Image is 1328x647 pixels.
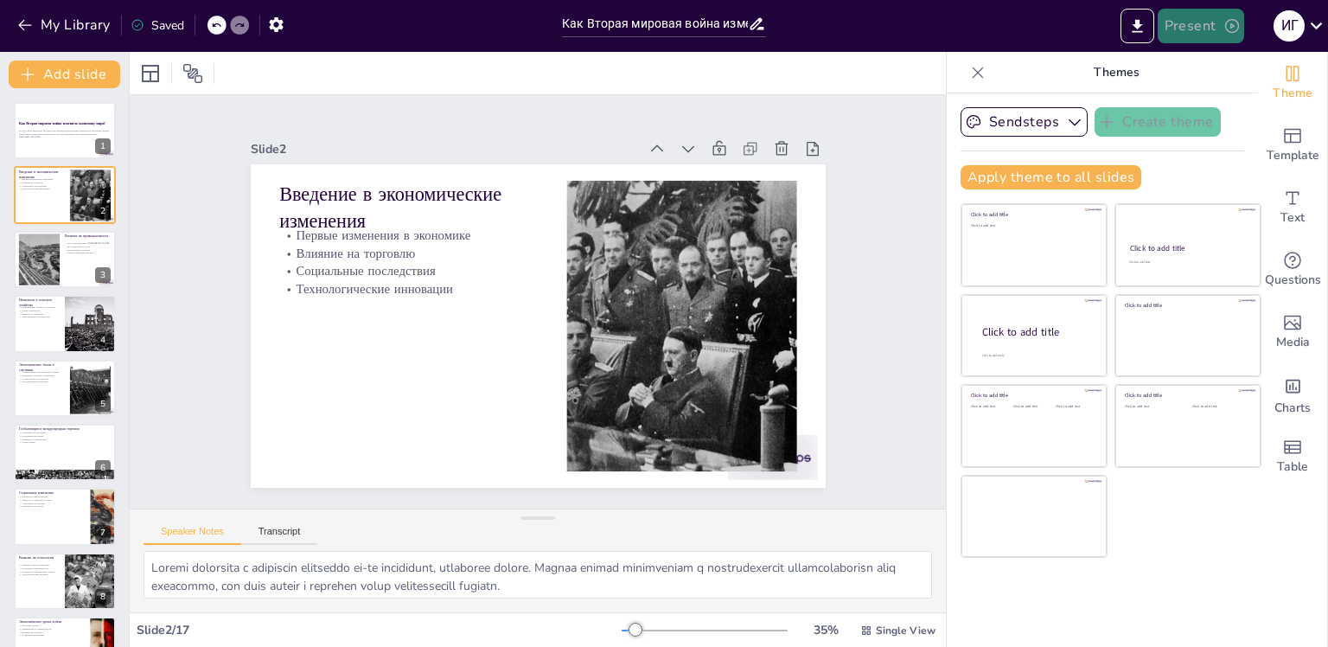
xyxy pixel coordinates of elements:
p: Изменение торговых отношений [19,374,65,377]
button: Sendsteps [961,107,1088,137]
div: 5 [14,360,116,417]
p: Технологический прогресс [65,251,111,254]
div: 6 [95,460,111,476]
p: Занятость и трудовые условия [19,499,86,503]
div: 1 [14,102,116,159]
div: 1 [95,138,111,154]
div: 5 [95,396,111,412]
div: Click to add text [1013,405,1052,409]
span: Position [182,63,203,84]
p: Изменение уровня жизни [19,496,86,499]
p: Изменение в сельском хозяйстве [19,298,60,307]
button: Apply theme to all slides [961,165,1141,189]
div: Add images, graphics, shapes or video [1258,301,1327,363]
p: В этой презентации мы обсудим, как Вторая мировая война повлияла на экономику разных стран, какие... [19,130,111,136]
p: Изучение уроков [19,625,86,628]
div: 8 [95,589,111,605]
div: Click to add title [1130,243,1245,253]
button: Create theme [1095,107,1221,137]
div: Slide 2 / 17 [137,622,622,638]
div: Saved [131,17,184,34]
p: Экономические последствия [19,316,60,319]
div: Click to add title [971,211,1095,218]
p: Влияние на политику [19,631,86,634]
p: Инновации в производстве [19,567,60,570]
div: Click to add text [1129,260,1244,265]
div: Click to add text [971,405,1010,409]
div: Add ready made slides [1258,114,1327,176]
div: 2 [14,166,116,223]
div: Click to add text [1056,405,1095,409]
p: Развитие новых технологий [19,563,60,567]
p: Поддержка инноваций [19,634,86,637]
div: Click to add title [971,392,1095,399]
div: Change the overall theme [1258,52,1327,114]
p: Влияние на технологии [19,555,60,561]
div: Add charts and graphs [1258,363,1327,426]
p: Новые рынки [19,441,111,445]
div: Add a table [1258,426,1327,488]
p: Социальные последствия [19,183,65,187]
p: Глобализация и международная торговля [19,426,111,432]
p: Ускорение глобализации [19,432,111,435]
p: Технологические инновации [19,187,65,190]
div: 6 [14,424,116,481]
p: Введение в экономические изменения [288,154,551,234]
div: Layout [137,60,164,87]
p: Влияние на занятость [19,312,60,316]
button: Speaker Notes [144,526,241,545]
p: Введение в экономические изменения [19,170,65,179]
input: Insert title [562,11,748,36]
p: Формирование экономических блоков [19,370,65,374]
p: Влияние на торговлю [19,181,65,184]
p: Generated with [URL] [19,136,111,139]
span: Text [1280,208,1305,227]
p: Социальные изменения [19,491,86,496]
p: Социальные структуры [19,502,86,505]
div: 4 [14,295,116,352]
p: Влияние на молодежь [19,505,86,509]
span: Single View [876,624,935,637]
span: Charts [1274,399,1311,418]
button: Add slide [9,61,120,88]
p: Первые изменения в экономике [286,200,546,245]
div: Click to add text [971,224,1095,228]
span: Template [1267,146,1319,165]
span: Questions [1265,271,1321,290]
p: Рост производства в [GEOGRAPHIC_DATA] [65,241,111,245]
div: Add text boxes [1258,176,1327,239]
div: Click to add title [982,324,1093,339]
div: И Г [1274,10,1305,42]
p: Интеграция экономик [19,434,111,438]
p: Экономические уроки войны [19,619,86,625]
button: Transcript [241,526,318,545]
div: Click to add title [1125,392,1248,399]
p: Конкуренция на рынке [65,248,111,252]
span: Table [1277,458,1308,477]
div: 2 [95,203,111,219]
button: My Library [13,11,118,39]
div: 7 [14,488,116,545]
div: Slide 2 [267,112,654,169]
p: Влияние на потребление [19,438,111,441]
p: Themes [992,52,1241,93]
div: Click to add text [1192,405,1247,409]
p: Политические последствия [19,377,65,381]
p: Экономические блоки и союзники [19,362,65,372]
span: Media [1276,333,1310,352]
div: 3 [14,231,116,288]
p: Применение в современности [19,627,86,631]
p: Новые технологии [19,310,60,313]
div: Click to add title [1125,302,1248,309]
textarea: Loremi dolorsita c adipiscin elitseddo ei-te incididunt, utlaboree dolore. Magnaa enimad minimven... [144,551,932,599]
p: Экономические стратегии [19,380,65,383]
div: Click to add text [1125,405,1179,409]
button: Export to PowerPoint [1120,9,1154,43]
p: Восстановление СССР [65,245,111,248]
p: Первые изменения в экономике [19,177,65,181]
div: 8 [14,553,116,610]
button: И Г [1274,9,1305,43]
p: Механизация сельского хозяйства [19,306,60,310]
p: Технологические инновации [281,253,540,298]
div: 3 [95,267,111,283]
